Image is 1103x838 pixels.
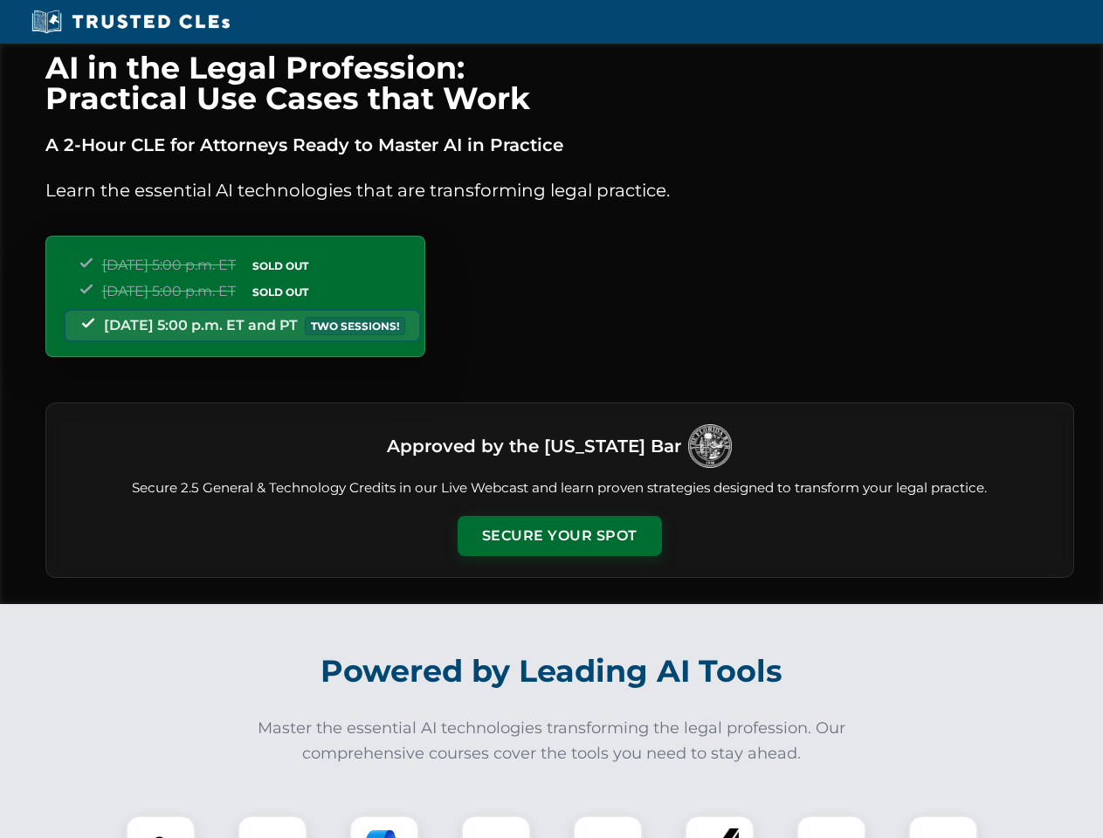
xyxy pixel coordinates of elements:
p: Secure 2.5 General & Technology Credits in our Live Webcast and learn proven strategies designed ... [67,478,1052,498]
img: Logo [688,424,732,468]
span: [DATE] 5:00 p.m. ET [102,257,236,273]
img: Trusted CLEs [26,9,235,35]
h3: Approved by the [US_STATE] Bar [387,430,681,462]
span: SOLD OUT [246,283,314,301]
h2: Powered by Leading AI Tools [68,641,1036,702]
p: Learn the essential AI technologies that are transforming legal practice. [45,176,1074,204]
h1: AI in the Legal Profession: Practical Use Cases that Work [45,52,1074,113]
button: Secure Your Spot [458,516,662,556]
p: A 2-Hour CLE for Attorneys Ready to Master AI in Practice [45,131,1074,159]
span: SOLD OUT [246,257,314,275]
span: [DATE] 5:00 p.m. ET [102,283,236,299]
p: Master the essential AI technologies transforming the legal profession. Our comprehensive courses... [246,716,858,766]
